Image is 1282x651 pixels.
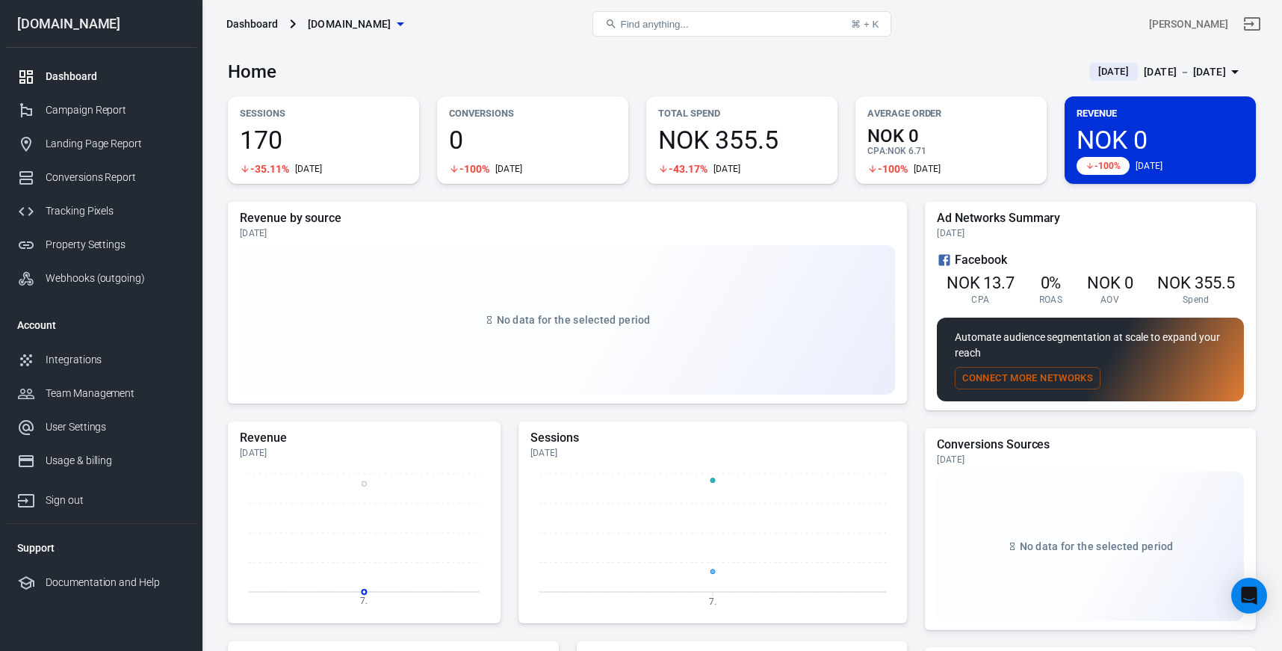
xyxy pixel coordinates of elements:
[5,478,196,517] a: Sign out
[46,575,185,590] div: Documentation and Help
[46,352,185,368] div: Integrations
[937,251,1244,269] div: Facebook
[1094,161,1121,170] span: -100%
[1183,294,1210,306] span: Spend
[5,343,196,377] a: Integrations
[240,447,489,459] div: [DATE]
[46,69,185,84] div: Dashboard
[530,447,895,459] div: [DATE]
[250,164,289,174] span: -35.11%
[955,330,1226,361] p: Automate audience segmentation at scale to expand your reach
[1100,294,1119,306] span: AOV
[592,11,891,37] button: Find anything...⌘ + K
[1144,63,1226,81] div: [DATE] － [DATE]
[1039,294,1062,306] span: ROAS
[46,493,185,508] div: Sign out
[955,367,1100,390] button: Connect More Networks
[5,228,196,262] a: Property Settings
[1092,64,1135,79] span: [DATE]
[226,16,278,31] div: Dashboard
[867,105,1035,121] p: Average Order
[295,163,323,175] div: [DATE]
[947,274,1015,292] span: NOK 13.7
[5,530,196,566] li: Support
[1020,540,1174,552] span: No data for the selected period
[302,10,409,38] button: [DOMAIN_NAME]
[1077,60,1256,84] button: [DATE][DATE] － [DATE]
[709,596,716,606] tspan: 7.
[937,251,952,269] svg: Facebook Ads
[851,19,879,30] div: ⌘ + K
[46,170,185,185] div: Conversions Report
[1231,578,1267,614] div: Open Intercom Messenger
[308,15,391,34] span: kimhye.com
[5,262,196,295] a: Webhooks (outgoing)
[620,19,688,30] span: Find anything...
[46,386,185,401] div: Team Management
[5,307,196,343] li: Account
[530,431,895,445] h5: Sessions
[878,164,908,174] span: -100%
[495,163,523,175] div: [DATE]
[360,596,368,606] tspan: 7.
[46,203,185,219] div: Tracking Pixels
[46,237,185,253] div: Property Settings
[5,93,196,127] a: Campaign Report
[449,127,616,152] span: 0
[46,419,185,435] div: User Settings
[713,163,741,175] div: [DATE]
[497,314,651,326] span: No data for the selected period
[240,105,407,121] p: Sessions
[937,211,1244,226] h5: Ad Networks Summary
[240,127,407,152] span: 170
[971,294,989,306] span: CPA
[669,164,707,174] span: -43.17%
[46,102,185,118] div: Campaign Report
[888,146,926,156] span: NOK 6.71
[5,410,196,444] a: User Settings
[1149,16,1228,32] div: Account id: ktVjFEiB
[449,105,616,121] p: Conversions
[914,163,941,175] div: [DATE]
[937,227,1244,239] div: [DATE]
[5,444,196,478] a: Usage & billing
[5,161,196,194] a: Conversions Report
[658,105,826,121] p: Total Spend
[5,194,196,228] a: Tracking Pixels
[937,454,1244,466] div: [DATE]
[46,271,185,286] div: Webhooks (outgoing)
[46,453,185,469] div: Usage & billing
[240,211,895,226] h5: Revenue by source
[240,227,895,239] div: [DATE]
[937,437,1244,452] h5: Conversions Sources
[1157,274,1235,292] span: NOK 355.5
[867,146,888,156] span: CPA :
[1041,274,1062,292] span: 0%
[1077,127,1244,152] span: NOK 0
[5,60,196,93] a: Dashboard
[240,431,489,445] h5: Revenue
[1234,6,1270,42] a: Sign out
[1136,160,1163,172] div: [DATE]
[658,127,826,152] span: NOK 355.5
[5,127,196,161] a: Landing Page Report
[1087,274,1133,292] span: NOK 0
[5,17,196,31] div: [DOMAIN_NAME]
[228,61,276,82] h3: Home
[1077,105,1244,121] p: Revenue
[5,377,196,410] a: Team Management
[459,164,489,174] span: -100%
[867,127,1035,145] span: NOK 0
[46,136,185,152] div: Landing Page Report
